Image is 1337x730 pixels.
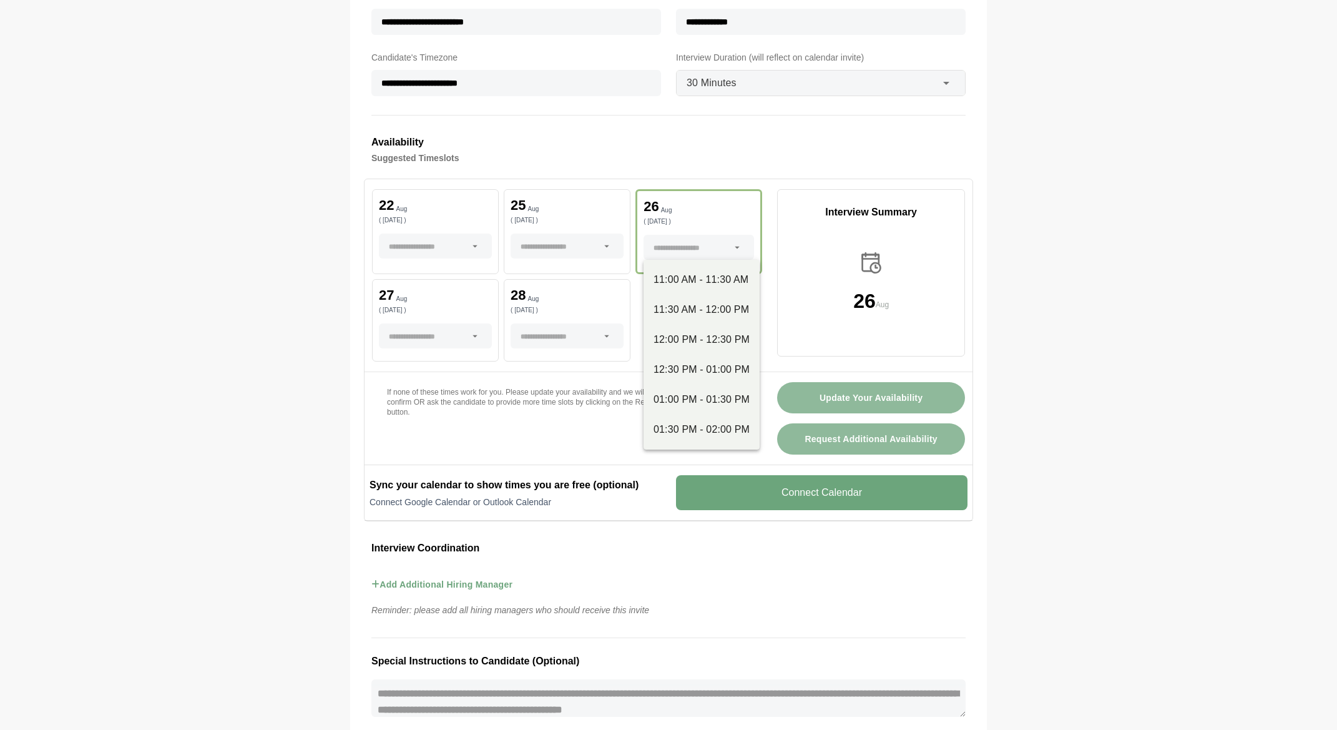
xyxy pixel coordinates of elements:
button: Add Additional Hiring Manager [371,566,512,603]
p: 25 [511,199,526,212]
p: 26 [853,291,876,311]
label: Interview Duration (will reflect on calendar invite) [676,50,966,65]
p: ( [DATE] ) [511,217,624,224]
h3: Interview Coordination [371,540,966,556]
h2: Sync your calendar to show times you are free (optional) [370,478,661,493]
p: 26 [644,200,659,214]
p: Aug [876,298,889,311]
p: ( [DATE] ) [511,307,624,313]
span: 30 Minutes [687,75,737,91]
p: Connect Google Calendar or Outlook Calendar [370,496,661,508]
p: ( [DATE] ) [379,217,492,224]
h3: Special Instructions to Candidate (Optional) [371,653,966,669]
h3: Availability [371,134,966,150]
label: Candidate's Timezone [371,50,661,65]
p: Aug [528,206,539,212]
p: 22 [379,199,394,212]
p: 28 [511,289,526,302]
h4: Suggested Timeslots [371,150,966,165]
button: Request Additional Availability [777,423,965,455]
p: 27 [379,289,394,302]
p: Aug [661,207,672,214]
p: Aug [396,296,407,302]
v-button: Connect Calendar [676,475,967,510]
p: Aug [396,206,407,212]
p: ( [DATE] ) [644,219,754,225]
p: If none of these times work for you. Please update your availability and we will share it with yo... [387,387,747,417]
img: calender [858,250,884,276]
p: Interview Summary [778,205,964,220]
p: ( [DATE] ) [379,307,492,313]
p: Aug [528,296,539,302]
button: Update Your Availability [777,382,965,413]
p: Reminder: please add all hiring managers who should receive this invite [364,603,973,618]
